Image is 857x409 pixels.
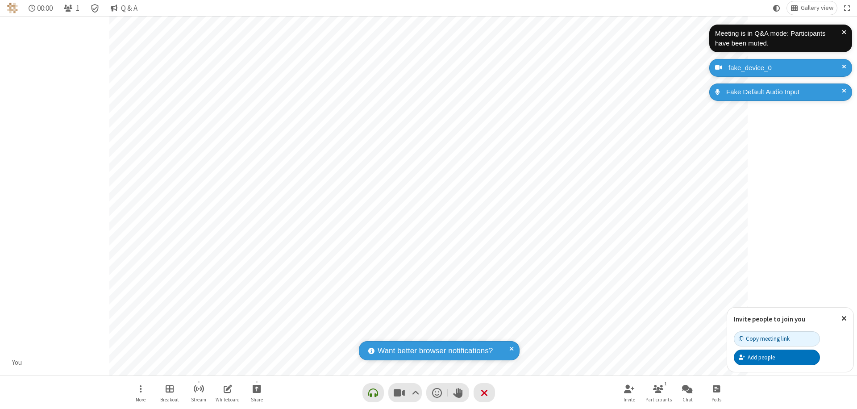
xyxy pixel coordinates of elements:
span: Whiteboard [216,397,240,402]
button: Copy meeting link [734,331,820,346]
span: 00:00 [37,4,53,13]
button: Send a reaction [426,383,448,402]
span: Breakout [160,397,179,402]
button: Close popover [835,308,853,330]
div: Meeting is in Q&A mode: Participants have been muted. [715,29,842,49]
div: fake_device_0 [725,63,845,73]
button: Change layout [787,1,837,15]
img: QA Selenium DO NOT DELETE OR CHANGE [7,3,18,13]
div: You [9,358,25,368]
span: Stream [191,397,206,402]
button: Open participant list [60,1,83,15]
div: 1 [662,380,670,388]
div: Timer [25,1,57,15]
button: Start streaming [185,380,212,405]
button: Q & A [107,1,141,15]
button: Manage Breakout Rooms [156,380,183,405]
button: Start sharing [243,380,270,405]
button: End or leave meeting [474,383,495,402]
button: Connect your audio [362,383,384,402]
div: Fake Default Audio Input [723,87,845,97]
button: Invite participants (⌘+Shift+I) [616,380,643,405]
button: Open poll [703,380,730,405]
button: Open shared whiteboard [214,380,241,405]
span: More [136,397,146,402]
button: Open menu [127,380,154,405]
span: Want better browser notifications? [378,345,493,357]
span: 1 [76,4,79,13]
button: Video setting [409,383,421,402]
button: Raise hand [448,383,469,402]
button: Open chat [674,380,701,405]
span: Participants [645,397,672,402]
div: Copy meeting link [739,334,790,343]
button: Open participant list [645,380,672,405]
span: Gallery view [801,4,833,12]
div: Meeting details Encryption enabled [87,1,104,15]
button: Using system theme [770,1,784,15]
span: Polls [711,397,721,402]
span: Share [251,397,263,402]
span: Chat [682,397,693,402]
label: Invite people to join you [734,315,805,323]
button: Fullscreen [840,1,854,15]
span: Invite [624,397,635,402]
button: Stop video (⌘+Shift+V) [388,383,422,402]
button: Add people [734,350,820,365]
span: Q & A [121,4,137,13]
